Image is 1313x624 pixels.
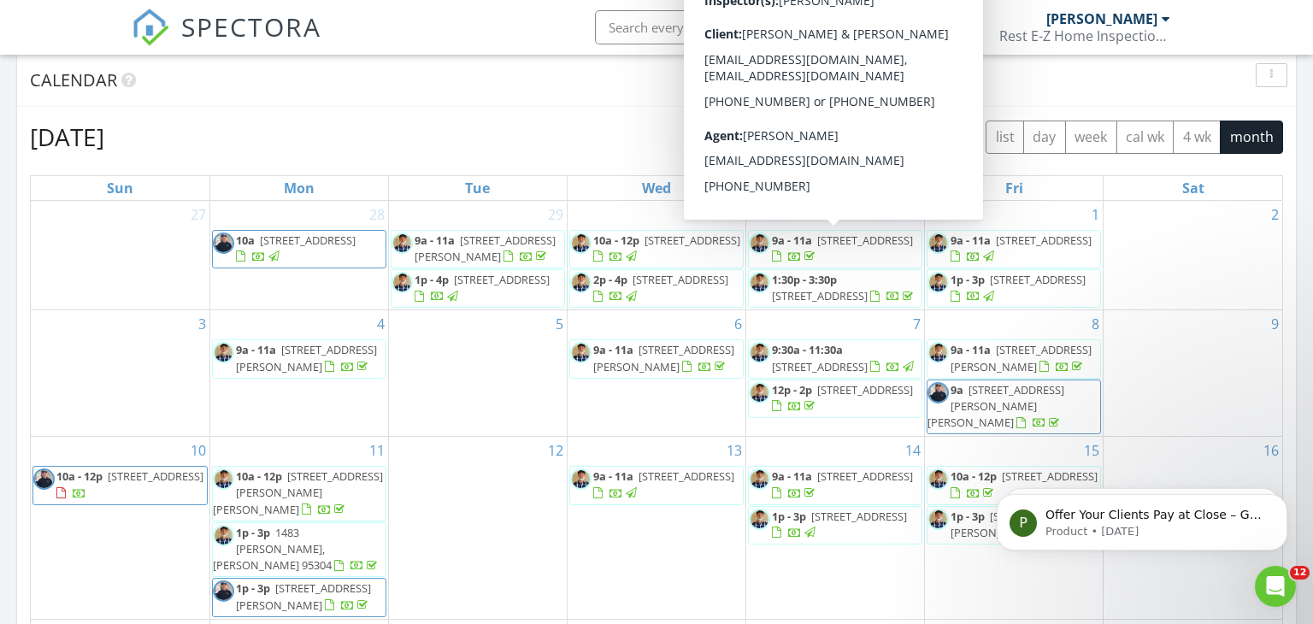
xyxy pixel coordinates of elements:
[902,201,924,228] a: Go to July 31, 2025
[56,468,203,500] a: 10a - 12p [STREET_ADDRESS]
[595,10,937,44] input: Search everything...
[639,468,734,484] span: [STREET_ADDRESS]
[951,468,997,484] span: 10a - 12p
[567,310,745,437] td: Go to August 6, 2025
[748,269,922,308] a: 1:30p - 3:30p [STREET_ADDRESS]
[986,121,1024,154] button: list
[971,458,1313,578] iframe: Intercom notifications message
[236,580,270,596] span: 1p - 3p
[552,310,567,338] a: Go to August 5, 2025
[1088,310,1103,338] a: Go to August 8, 2025
[213,468,383,516] span: [STREET_ADDRESS][PERSON_NAME][PERSON_NAME]
[1046,10,1157,27] div: [PERSON_NAME]
[213,233,234,254] img: profile_pic.jpg
[645,233,740,248] span: [STREET_ADDRESS]
[927,233,949,254] img: img_8679_cj_pic.jpg
[213,525,380,573] a: 1p - 3p 1483 [PERSON_NAME], [PERSON_NAME] 95304
[999,27,1170,44] div: Rest E-Z Home Inspections
[746,437,925,619] td: Go to August 14, 2025
[593,272,627,287] span: 2p - 4p
[772,509,806,524] span: 1p - 3p
[209,310,388,437] td: Go to August 4, 2025
[374,310,388,338] a: Go to August 4, 2025
[213,468,383,516] a: 10a - 12p [STREET_ADDRESS][PERSON_NAME][PERSON_NAME]
[772,272,916,303] a: 1:30p - 3:30p [STREET_ADDRESS]
[951,233,1092,264] a: 9a - 11a [STREET_ADDRESS]
[749,468,770,490] img: img_8679_cj_pic.jpg
[569,230,744,268] a: 10a - 12p [STREET_ADDRESS]
[31,201,209,310] td: Go to July 27, 2025
[236,233,356,264] a: 10a [STREET_ADDRESS]
[30,68,117,91] span: Calendar
[824,121,886,154] button: [DATE]
[593,342,734,374] span: [STREET_ADDRESS][PERSON_NAME]
[748,339,922,378] a: 9:30a - 11:30a [STREET_ADDRESS]
[570,468,592,490] img: img_8679_cj_pic.jpg
[749,509,770,530] img: img_8679_cj_pic.jpg
[1173,121,1221,154] button: 4 wk
[749,272,770,293] img: img_8679_cj_pic.jpg
[392,233,413,254] img: img_8679_cj_pic.jpg
[951,509,1086,540] a: 1p - 3p [STREET_ADDRESS][PERSON_NAME]
[927,382,949,403] img: profile_pic.jpg
[366,201,388,228] a: Go to July 28, 2025
[951,272,1086,303] a: 1p - 3p [STREET_ADDRESS]
[951,342,991,357] span: 9a - 11a
[236,342,276,357] span: 9a - 11a
[772,342,843,357] span: 9:30a - 11:30a
[749,342,770,363] img: img_8679_cj_pic.jpg
[772,272,837,287] span: 1:30p - 3:30p
[1260,437,1282,464] a: Go to August 16, 2025
[212,578,386,616] a: 1p - 3p [STREET_ADDRESS][PERSON_NAME]
[181,9,321,44] span: SPECTORA
[415,233,556,264] span: [STREET_ADDRESS][PERSON_NAME]
[213,342,234,363] img: img_8679_cj_pic.jpg
[748,466,922,504] a: 9a - 11a [STREET_ADDRESS]
[817,468,913,484] span: [STREET_ADDRESS]
[723,201,745,228] a: Go to July 30, 2025
[772,382,812,397] span: 12p - 2p
[772,342,916,374] a: 9:30a - 11:30a [STREET_ADDRESS]
[545,437,567,464] a: Go to August 12, 2025
[570,272,592,293] img: img_8679_cj_pic.jpg
[33,468,55,490] img: profile_pic.jpg
[212,466,386,521] a: 10a - 12p [STREET_ADDRESS][PERSON_NAME][PERSON_NAME]
[639,176,674,200] a: Wednesday
[772,468,812,484] span: 9a - 11a
[212,522,386,578] a: 1p - 3p 1483 [PERSON_NAME], [PERSON_NAME] 95304
[772,233,913,264] a: 9a - 11a [STREET_ADDRESS]
[280,176,318,200] a: Monday
[1080,437,1103,464] a: Go to August 15, 2025
[817,382,913,397] span: [STREET_ADDRESS]
[187,437,209,464] a: Go to August 10, 2025
[213,468,234,490] img: img_8679_cj_pic.jpg
[746,310,925,437] td: Go to August 7, 2025
[593,342,633,357] span: 9a - 11a
[811,509,907,524] span: [STREET_ADDRESS]
[454,272,550,287] span: [STREET_ADDRESS]
[1104,437,1282,619] td: Go to August 16, 2025
[236,342,377,374] span: [STREET_ADDRESS][PERSON_NAME]
[936,120,976,155] button: Next month
[415,233,556,264] a: 9a - 11a [STREET_ADDRESS][PERSON_NAME]
[1255,566,1296,607] iframe: Intercom live chat
[392,272,413,293] img: img_8679_cj_pic.jpg
[569,269,744,308] a: 2p - 4p [STREET_ADDRESS]
[772,359,868,374] span: [STREET_ADDRESS]
[927,230,1101,268] a: 9a - 11a [STREET_ADDRESS]
[108,468,203,484] span: [STREET_ADDRESS]
[927,342,949,363] img: img_8679_cj_pic.jpg
[366,437,388,464] a: Go to August 11, 2025
[1268,201,1282,228] a: Go to August 2, 2025
[951,233,991,248] span: 9a - 11a
[212,230,386,268] a: 10a [STREET_ADDRESS]
[927,468,949,490] img: img_8679_cj_pic.jpg
[633,272,728,287] span: [STREET_ADDRESS]
[236,233,255,248] span: 10a
[132,23,321,59] a: SPECTORA
[1268,310,1282,338] a: Go to August 9, 2025
[391,269,565,308] a: 1p - 4p [STREET_ADDRESS]
[927,382,1064,430] span: [STREET_ADDRESS][PERSON_NAME][PERSON_NAME]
